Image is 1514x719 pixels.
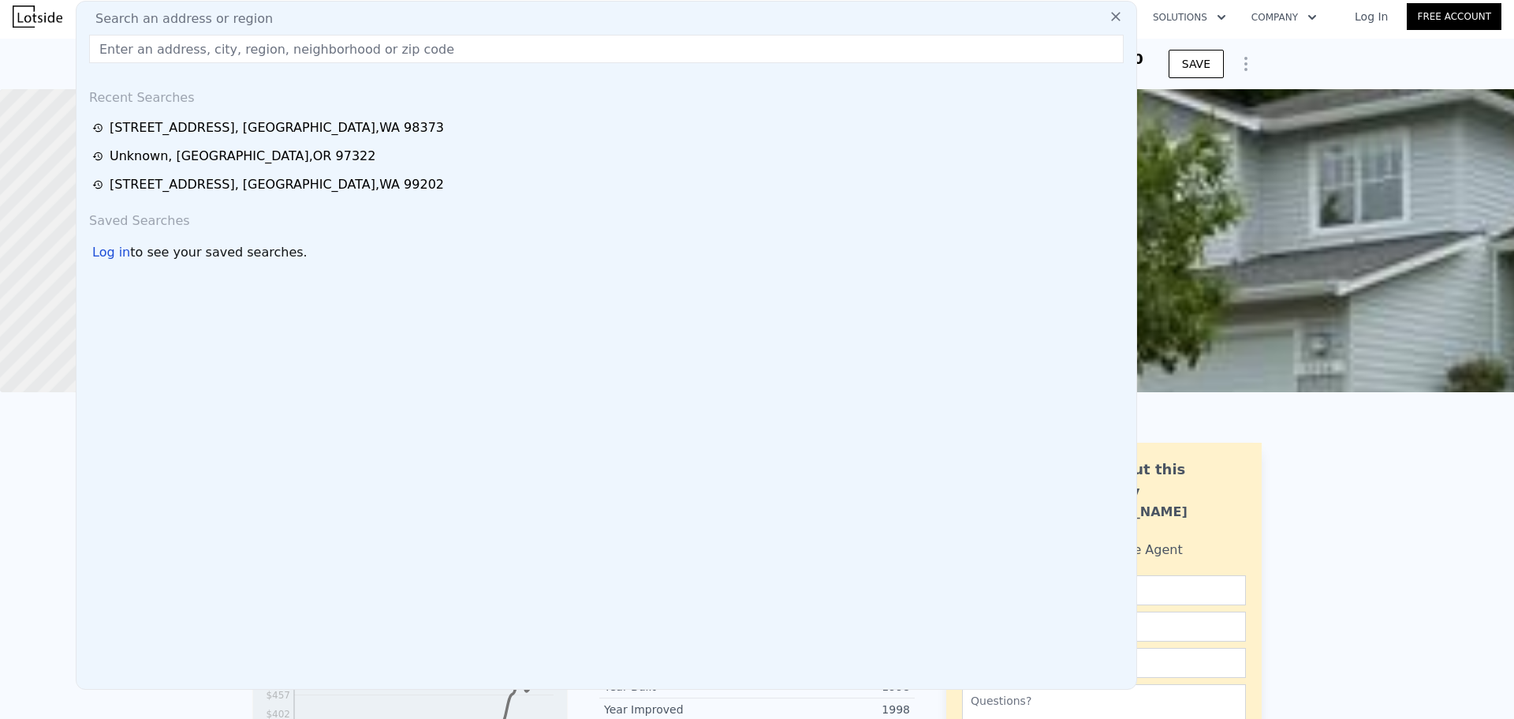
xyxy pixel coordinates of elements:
div: Log in [92,243,130,262]
span: Search an address or region [83,9,273,28]
a: Log In [1336,9,1407,24]
img: Lotside [13,6,62,28]
button: Solutions [1140,3,1239,32]
a: Unknown, [GEOGRAPHIC_DATA],OR 97322 [92,147,1125,166]
div: Recent Searches [83,76,1130,114]
div: [STREET_ADDRESS] , [GEOGRAPHIC_DATA] , WA 98373 [110,118,444,137]
a: Free Account [1407,3,1501,30]
div: Saved Searches [83,199,1130,237]
input: Enter an address, city, region, neighborhood or zip code [89,35,1124,63]
div: [PERSON_NAME] Bahadur [1070,503,1246,541]
div: Year Improved [604,702,757,717]
div: 1998 [757,702,910,717]
div: [STREET_ADDRESS] , [GEOGRAPHIC_DATA] , WA 99202 [110,175,444,194]
tspan: $457 [266,690,290,701]
button: Company [1239,3,1329,32]
button: SAVE [1169,50,1224,78]
a: [STREET_ADDRESS], [GEOGRAPHIC_DATA],WA 98373 [92,118,1125,137]
a: [STREET_ADDRESS], [GEOGRAPHIC_DATA],WA 99202 [92,175,1125,194]
button: Show Options [1230,48,1262,80]
span: to see your saved searches. [130,243,307,262]
div: Ask about this property [1070,459,1246,503]
div: Unknown , [GEOGRAPHIC_DATA] , OR 97322 [110,147,375,166]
